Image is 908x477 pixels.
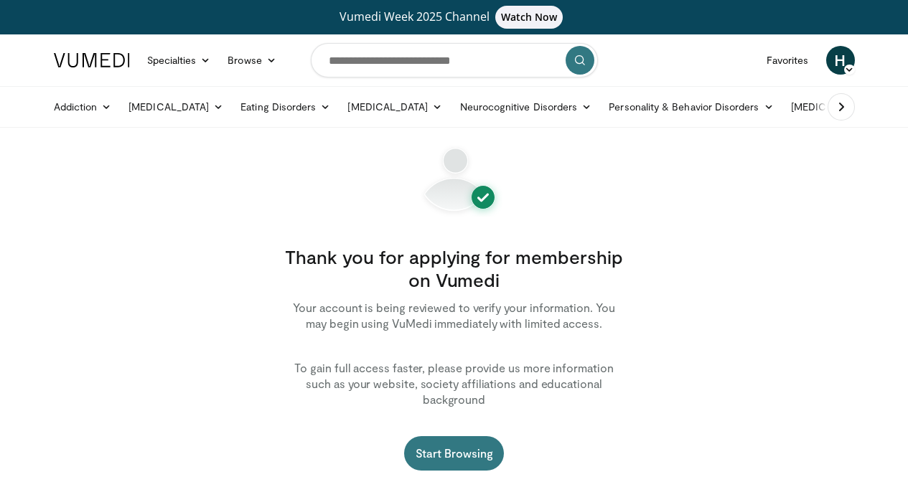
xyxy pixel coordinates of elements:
[120,93,232,121] a: [MEDICAL_DATA]
[282,300,627,331] p: Your account is being reviewed to verify your information. You may begin using VuMedi immediately...
[397,145,512,217] img: User registration completed
[451,93,601,121] a: Neurocognitive Disorders
[45,93,121,121] a: Addiction
[339,93,451,121] a: [MEDICAL_DATA]
[758,46,818,75] a: Favorites
[54,53,130,67] img: VuMedi Logo
[232,93,339,121] a: Eating Disorders
[282,360,627,407] p: To gain full access faster, please provide us more information such as your website, society affi...
[282,245,627,291] h3: Thank you for applying for membership on Vumedi
[600,93,782,121] a: Personality & Behavior Disorders
[219,46,285,75] a: Browse
[311,43,598,77] input: Search topics, interventions
[56,6,853,29] a: Vumedi Week 2025 ChannelWatch Now
[139,46,220,75] a: Specialties
[404,436,505,471] a: Start Browsing
[495,6,563,29] span: Watch Now
[826,46,855,75] a: H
